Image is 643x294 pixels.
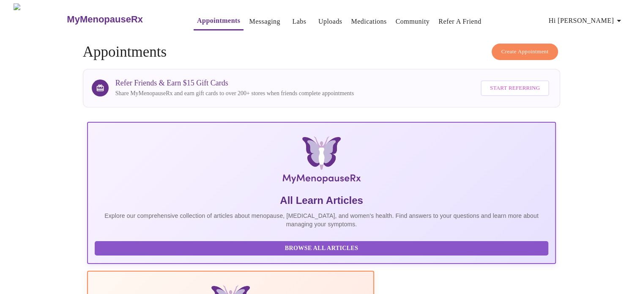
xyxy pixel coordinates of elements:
[95,244,551,251] a: Browse All Articles
[197,15,240,27] a: Appointments
[66,5,177,34] a: MyMenopauseRx
[501,47,549,57] span: Create Appointment
[549,15,624,27] span: Hi [PERSON_NAME]
[396,16,430,27] a: Community
[351,16,386,27] a: Medications
[103,243,540,254] span: Browse All Articles
[67,14,143,25] h3: MyMenopauseRx
[249,16,280,27] a: Messaging
[165,136,478,187] img: MyMenopauseRx Logo
[438,16,482,27] a: Refer a Friend
[292,16,306,27] a: Labs
[286,13,313,30] button: Labs
[95,241,549,256] button: Browse All Articles
[194,12,244,30] button: Appointments
[318,16,342,27] a: Uploads
[95,194,549,207] h5: All Learn Articles
[490,83,540,93] span: Start Referring
[315,13,346,30] button: Uploads
[481,80,549,96] button: Start Referring
[545,12,627,29] button: Hi [PERSON_NAME]
[83,44,561,60] h4: Appointments
[479,76,551,100] a: Start Referring
[115,89,354,98] p: Share MyMenopauseRx and earn gift cards to over 200+ stores when friends complete appointments
[347,13,390,30] button: Medications
[392,13,433,30] button: Community
[492,44,558,60] button: Create Appointment
[435,13,485,30] button: Refer a Friend
[14,3,66,35] img: MyMenopauseRx Logo
[115,79,354,88] h3: Refer Friends & Earn $15 Gift Cards
[95,212,549,228] p: Explore our comprehensive collection of articles about menopause, [MEDICAL_DATA], and women's hea...
[246,13,283,30] button: Messaging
